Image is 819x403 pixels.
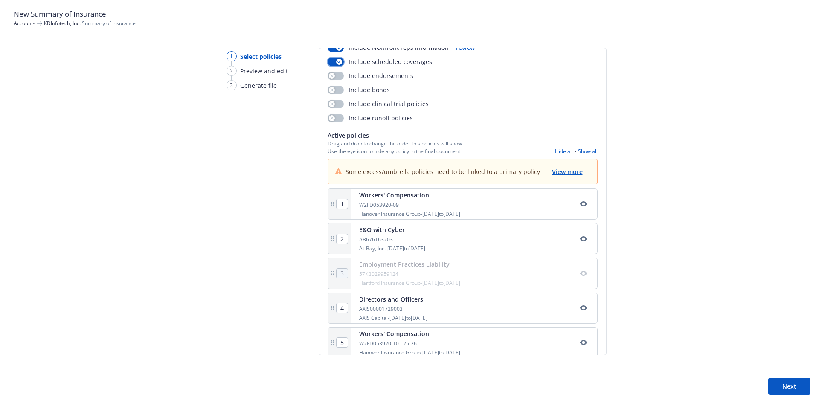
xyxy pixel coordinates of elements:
[44,20,81,27] a: KDInfotech, Inc.
[359,295,427,304] div: Directors and Officers
[328,57,432,66] div: Include scheduled coverages
[359,225,425,234] div: E&O with Cyber
[346,167,540,176] span: Some excess/umbrella policies need to be linked to a primary policy
[240,81,277,90] span: Generate file
[227,66,237,76] div: 2
[359,210,460,217] div: Hanover Insurance Group - [DATE] to [DATE]
[240,52,282,61] span: Select policies
[328,140,463,154] span: Drag and drop to change the order this policies will show. Use the eye icon to hide any policy in...
[14,20,35,27] a: Accounts
[359,329,460,338] div: Workers' Compensation
[359,305,427,313] div: AXIS00001729003
[328,293,598,324] div: Directors and OfficersAXIS00001729003AXIS Capital-[DATE]to[DATE]
[328,71,413,80] div: Include endorsements
[227,51,237,61] div: 1
[328,327,598,358] div: Workers' CompensationW2FD053920-10 - 25-26Hanover Insurance Group-[DATE]to[DATE]
[328,85,390,94] div: Include bonds
[240,67,288,75] span: Preview and edit
[227,80,237,90] div: 3
[359,349,460,356] div: Hanover Insurance Group - [DATE] to [DATE]
[359,340,460,347] div: W2FD053920-10 - 25-26
[551,166,584,177] button: View more
[359,245,425,252] div: At-Bay, Inc. - [DATE] to [DATE]
[359,236,425,243] div: AB676163203
[328,113,413,122] div: Include runoff policies
[328,258,598,289] div: Employment Practices Liability57KB029959124Hartford Insurance Group-[DATE]to[DATE]
[359,201,460,209] div: W2FD053920-09
[328,131,463,140] span: Active policies
[578,148,598,155] button: Show all
[14,9,805,20] h1: New Summary of Insurance
[328,99,429,108] div: Include clinical trial policies
[555,148,598,155] div: -
[555,148,573,155] button: Hide all
[328,223,598,254] div: E&O with CyberAB676163203At-Bay, Inc.-[DATE]to[DATE]
[328,188,598,220] div: Workers' CompensationW2FD053920-09Hanover Insurance Group-[DATE]to[DATE]
[552,168,583,176] span: View more
[44,20,136,27] span: Summary of Insurance
[359,260,460,269] div: Employment Practices Liability
[359,279,460,287] div: Hartford Insurance Group - [DATE] to [DATE]
[359,191,460,200] div: Workers' Compensation
[359,270,460,278] div: 57KB029959124
[359,314,427,322] div: AXIS Capital - [DATE] to [DATE]
[768,378,810,395] button: Next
